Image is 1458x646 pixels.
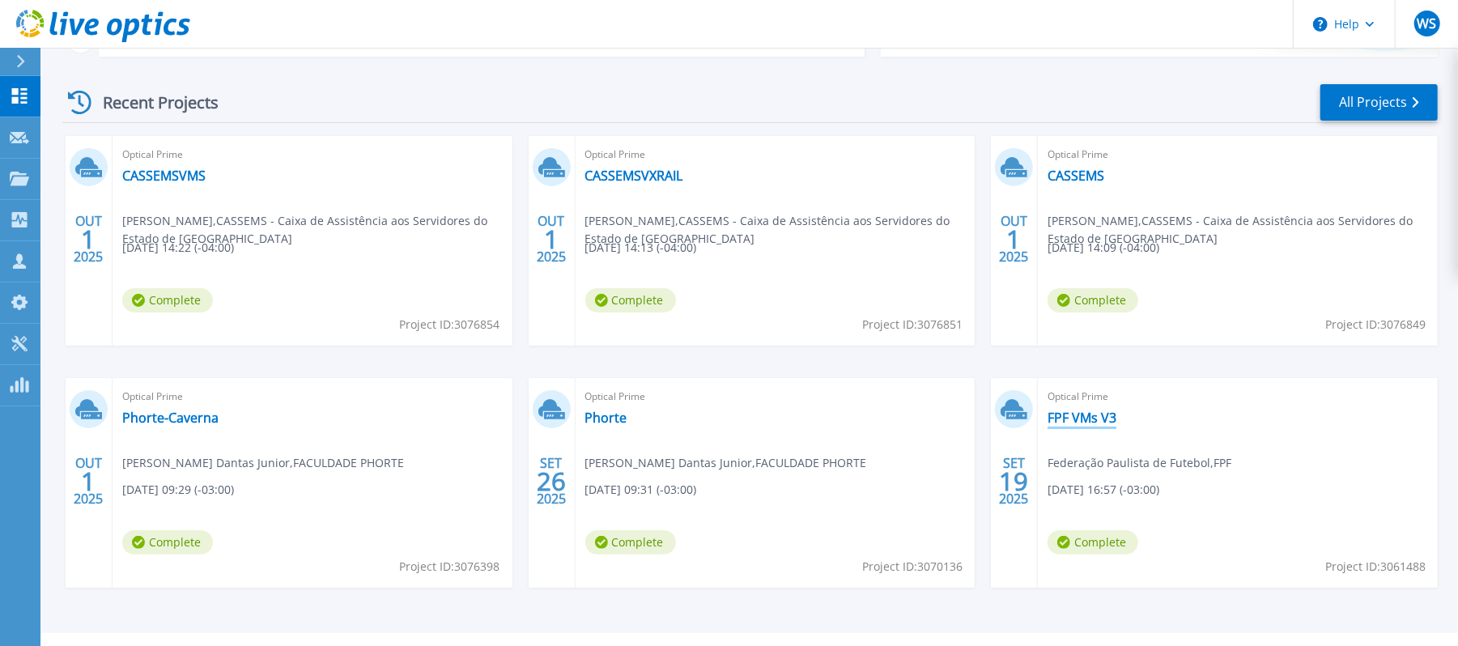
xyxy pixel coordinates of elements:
a: CASSEMSVMS [122,168,206,184]
span: Project ID: 3076398 [400,558,500,576]
span: 19 [1000,474,1029,488]
span: Optical Prime [585,388,966,406]
span: [PERSON_NAME] Dantas Junior , FACULDADE PHORTE [122,454,404,472]
span: [PERSON_NAME] , CASSEMS - Caixa de Assistência aos Servidores do Estado de [GEOGRAPHIC_DATA] [585,212,976,248]
span: Project ID: 3076854 [400,316,500,334]
a: CASSEMS [1048,168,1104,184]
span: 1 [1007,232,1022,246]
span: Complete [585,530,676,555]
span: 1 [81,232,96,246]
span: Optical Prime [122,146,503,164]
span: Optical Prime [585,146,966,164]
div: OUT 2025 [73,452,104,511]
span: [DATE] 14:09 (-04:00) [1048,239,1159,257]
span: [PERSON_NAME] , CASSEMS - Caixa de Assistência aos Servidores do Estado de [GEOGRAPHIC_DATA] [1048,212,1438,248]
div: OUT 2025 [73,210,104,269]
span: Complete [1048,288,1138,312]
span: [DATE] 16:57 (-03:00) [1048,481,1159,499]
a: Phorte [585,410,627,426]
span: WS [1417,17,1436,30]
span: [DATE] 14:13 (-04:00) [585,239,697,257]
span: Project ID: 3076849 [1325,316,1426,334]
span: Complete [122,288,213,312]
span: Optical Prime [1048,388,1428,406]
div: Recent Projects [62,83,240,122]
span: Project ID: 3070136 [862,558,963,576]
span: [DATE] 09:31 (-03:00) [585,481,697,499]
span: Complete [585,288,676,312]
span: [DATE] 09:29 (-03:00) [122,481,234,499]
div: OUT 2025 [999,210,1030,269]
span: Federação Paulista de Futebol , FPF [1048,454,1231,472]
span: Complete [1048,530,1138,555]
span: Optical Prime [1048,146,1428,164]
a: CASSEMSVXRAIL [585,168,683,184]
span: Optical Prime [122,388,503,406]
span: Project ID: 3061488 [1325,558,1426,576]
div: OUT 2025 [536,210,567,269]
a: Phorte-Caverna [122,410,219,426]
div: SET 2025 [999,452,1030,511]
span: Complete [122,530,213,555]
span: Project ID: 3076851 [862,316,963,334]
span: 1 [544,232,559,246]
a: All Projects [1320,84,1438,121]
span: 26 [537,474,566,488]
span: [PERSON_NAME] , CASSEMS - Caixa de Assistência aos Servidores do Estado de [GEOGRAPHIC_DATA] [122,212,512,248]
div: SET 2025 [536,452,567,511]
span: [PERSON_NAME] Dantas Junior , FACULDADE PHORTE [585,454,867,472]
span: 1 [81,474,96,488]
span: [DATE] 14:22 (-04:00) [122,239,234,257]
a: FPF VMs V3 [1048,410,1116,426]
